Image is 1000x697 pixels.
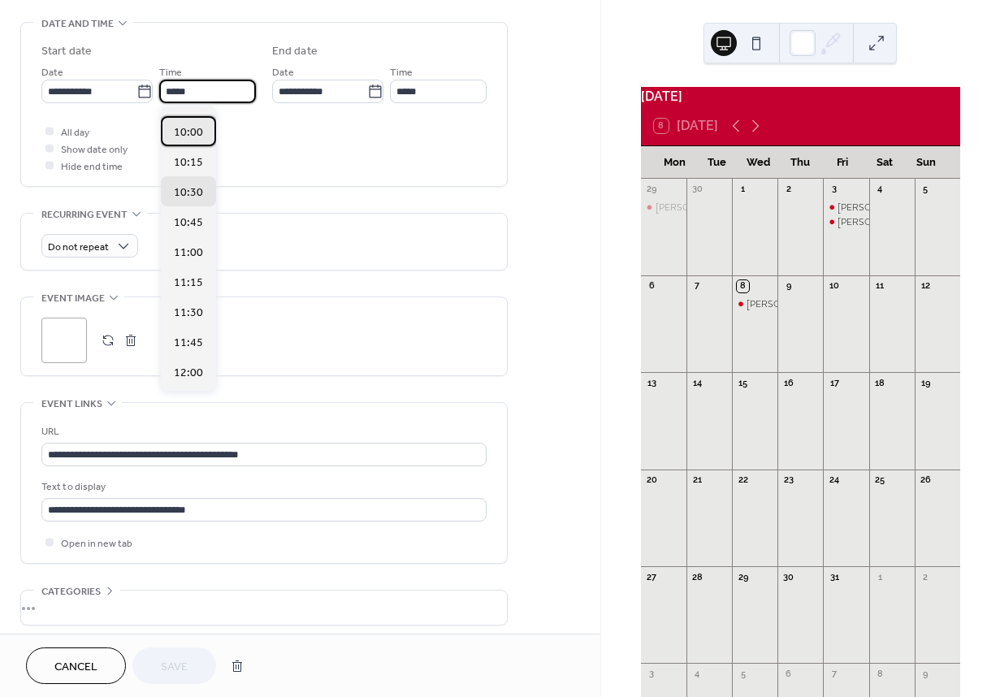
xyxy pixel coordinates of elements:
div: 30 [691,184,703,196]
div: Mr Ted Flaherty [823,201,868,214]
div: 10 [828,280,840,292]
div: Fri [821,146,864,179]
div: 16 [782,377,794,389]
div: Mr Gaetano D’Ettorre [823,215,868,229]
div: Start date [41,43,92,60]
div: 2 [920,571,932,583]
span: 11:15 [174,275,203,292]
div: 8 [874,668,886,680]
span: Do not repeat [48,238,109,257]
div: 8 [737,280,749,292]
div: [PERSON_NAME] [656,201,733,214]
div: 11 [874,280,886,292]
div: 5 [920,184,932,196]
span: Date [41,64,63,81]
div: 27 [646,571,658,583]
div: 26 [920,474,932,487]
div: 7 [691,280,703,292]
span: Event links [41,396,102,413]
div: 9 [782,280,794,292]
div: 31 [828,571,840,583]
span: Event image [41,290,105,307]
span: Hide end time [61,158,123,175]
div: 29 [737,571,749,583]
div: Thu [779,146,821,179]
div: Tue [695,146,738,179]
div: 1 [737,184,749,196]
span: Time [159,64,182,81]
div: 15 [737,377,749,389]
span: 11:00 [174,245,203,262]
div: 6 [646,280,658,292]
span: 11:30 [174,305,203,322]
div: 1 [874,571,886,583]
div: 18 [874,377,886,389]
div: Text to display [41,478,483,496]
div: 3 [828,184,840,196]
span: Date [272,64,294,81]
div: Mrs Kylie Matthews [732,297,777,311]
span: 10:00 [174,124,203,141]
div: End date [272,43,318,60]
div: 12 [920,280,932,292]
div: 17 [828,377,840,389]
div: Wed [738,146,780,179]
div: 24 [828,474,840,487]
span: 10:45 [174,214,203,232]
div: 30 [782,571,794,583]
div: 13 [646,377,658,389]
div: 21 [691,474,703,487]
div: 14 [691,377,703,389]
div: 4 [874,184,886,196]
div: 20 [646,474,658,487]
span: Show date only [61,141,128,158]
div: [PERSON_NAME] [838,215,915,229]
span: Cancel [54,659,97,676]
div: 23 [782,474,794,487]
div: 2 [782,184,794,196]
span: 11:45 [174,335,203,352]
div: URL [41,423,483,440]
span: All day [61,124,89,141]
div: 7 [828,668,840,680]
div: 19 [920,377,932,389]
div: 9 [920,668,932,680]
div: 4 [691,668,703,680]
span: 10:30 [174,184,203,201]
div: [PERSON_NAME] [838,201,915,214]
span: 12:00 [174,365,203,382]
span: Time [390,64,413,81]
div: 5 [737,668,749,680]
div: 22 [737,474,749,487]
div: 28 [691,571,703,583]
div: 25 [874,474,886,487]
span: Recurring event [41,206,128,223]
span: Date and time [41,15,114,32]
div: Mon [654,146,696,179]
span: Open in new tab [61,535,132,552]
div: Mrs Sonia Kovacevic [641,201,686,214]
div: 3 [646,668,658,680]
span: Categories [41,583,101,600]
div: [PERSON_NAME] [747,297,824,311]
div: 29 [646,184,658,196]
div: [DATE] [641,87,960,106]
div: Sun [905,146,947,179]
button: Cancel [26,647,126,684]
span: 10:15 [174,154,203,171]
div: ; [41,318,87,363]
div: 6 [782,668,794,680]
div: ••• [21,591,507,625]
div: Sat [864,146,906,179]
